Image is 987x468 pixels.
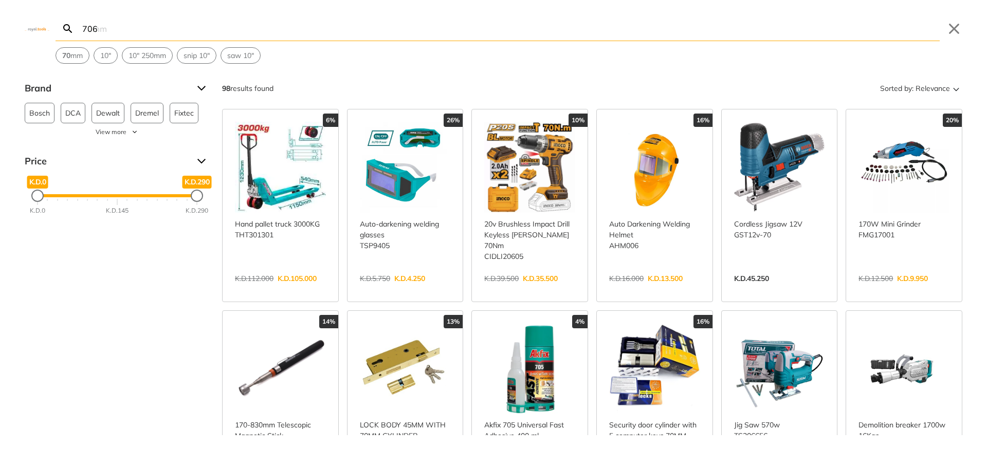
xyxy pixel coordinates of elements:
[222,80,273,97] div: results found
[65,103,81,123] span: DCA
[878,80,962,97] button: Sorted by:Relevance Sort
[569,114,588,127] div: 10%
[62,50,83,61] span: mm
[186,206,208,215] div: K.D.290
[96,127,126,137] span: View more
[94,47,118,64] div: Suggestion: 10"
[62,51,70,60] strong: 70
[916,80,950,97] span: Relevance
[174,103,194,123] span: Fixtec
[170,103,198,123] button: Fixtec
[96,103,120,123] span: Dewalt
[444,315,463,328] div: 13%
[222,84,230,93] strong: 98
[177,48,216,63] button: Select suggestion: snip 10"
[184,50,210,61] span: snip 10"
[227,50,254,61] span: saw 10"
[100,50,111,61] span: 10"
[80,16,940,41] input: Search…
[94,48,117,63] button: Select suggestion: 10"
[29,103,50,123] span: Bosch
[319,315,338,328] div: 14%
[56,48,89,63] button: Select suggestion: 70mm
[950,82,962,95] svg: Sort
[61,103,85,123] button: DCA
[693,114,712,127] div: 16%
[56,47,89,64] div: Suggestion: 70mm
[191,190,203,202] div: Maximum Price
[131,103,163,123] button: Dremel
[946,21,962,37] button: Close
[30,206,45,215] div: K.D.0
[25,153,189,170] span: Price
[31,190,44,202] div: Minimum Price
[323,114,338,127] div: 6%
[221,47,261,64] div: Suggestion: saw 10"
[572,315,588,328] div: 4%
[92,103,124,123] button: Dewalt
[25,103,54,123] button: Bosch
[106,206,129,215] div: K.D.145
[135,103,159,123] span: Dremel
[25,127,210,137] button: View more
[221,48,260,63] button: Select suggestion: saw 10"
[444,114,463,127] div: 26%
[129,50,166,61] span: 10" 250mm
[693,315,712,328] div: 16%
[177,47,216,64] div: Suggestion: snip 10"
[943,114,962,127] div: 20%
[25,26,49,31] img: Close
[62,23,74,35] svg: Search
[122,47,173,64] div: Suggestion: 10" 250mm
[25,80,189,97] span: Brand
[122,48,172,63] button: Select suggestion: 10" 250mm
